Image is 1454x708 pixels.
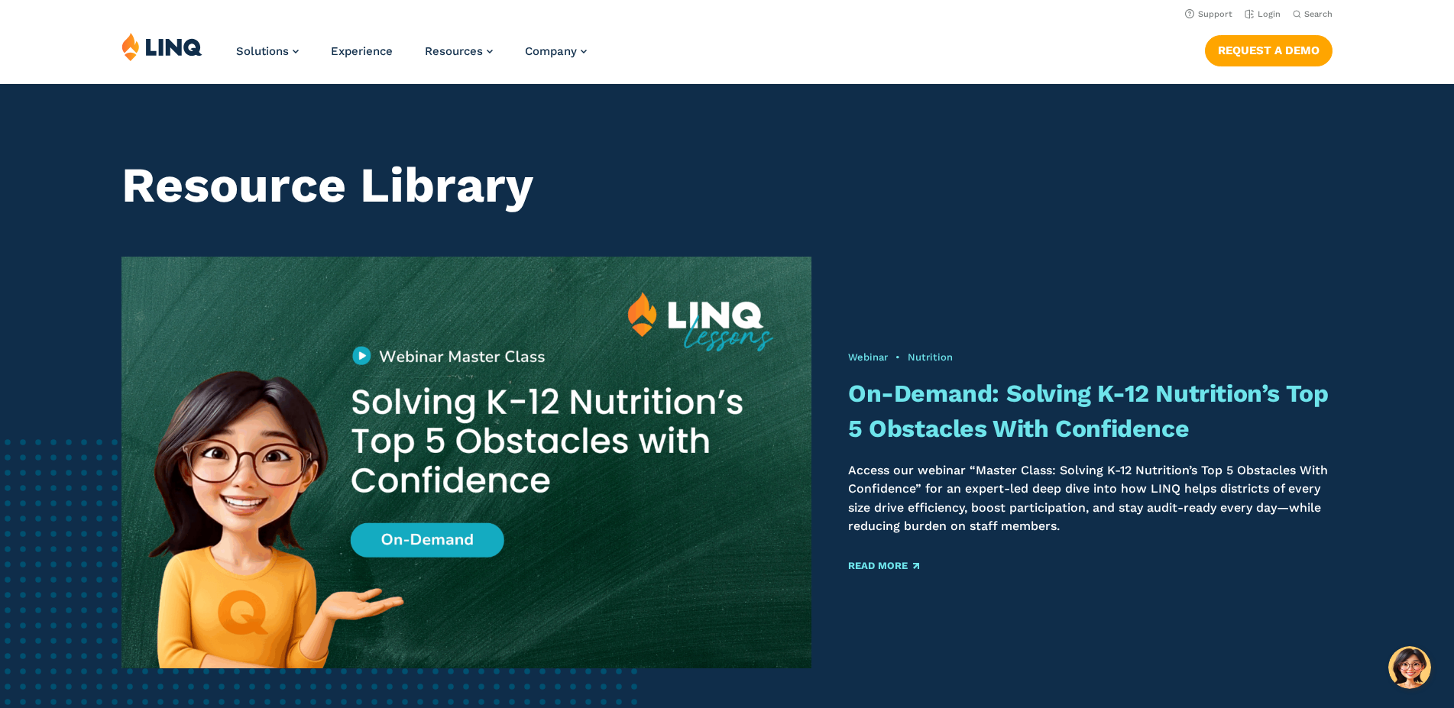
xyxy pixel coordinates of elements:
a: On-Demand: Solving K-12 Nutrition’s Top 5 Obstacles With Confidence [848,379,1328,442]
a: Company [525,44,587,58]
a: Experience [331,44,393,58]
img: LINQ | K‑12 Software [121,32,202,61]
p: Access our webinar “Master Class: Solving K-12 Nutrition’s Top 5 Obstacles With Confidence” for a... [848,461,1333,535]
a: Read More [848,561,919,571]
div: • [848,351,1333,364]
button: Open Search Bar [1293,8,1333,20]
nav: Primary Navigation [236,32,587,82]
span: Solutions [236,44,289,58]
a: Login [1245,9,1281,19]
a: Resources [425,44,493,58]
span: Company [525,44,577,58]
a: Solutions [236,44,299,58]
a: Webinar [848,351,888,363]
span: Resources [425,44,483,58]
a: Request a Demo [1205,35,1333,66]
button: Hello, have a question? Let’s chat. [1388,646,1431,689]
span: Search [1304,9,1333,19]
a: Support [1185,9,1232,19]
h1: Resource Library [121,157,1333,214]
a: Nutrition [908,351,953,363]
nav: Button Navigation [1205,32,1333,66]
